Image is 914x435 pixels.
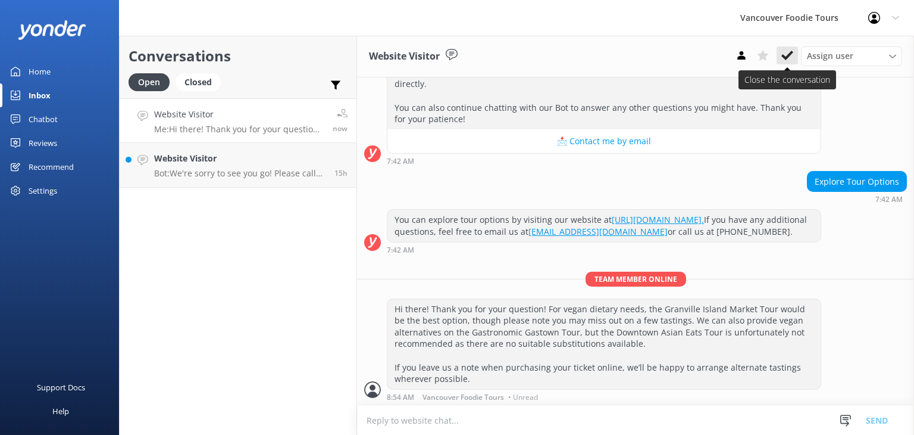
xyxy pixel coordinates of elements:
span: Vancouver Foodie Tours [422,394,504,401]
h4: Website Visitor [154,152,325,165]
div: Hi there! Thank you for your question! For vegan dietary needs, the Granville Island Market Tour ... [387,299,821,389]
p: Bot: We're sorry to see you go! Please call us at: [PHONE_NUMBER] to cancel your tour. Please not... [154,168,325,179]
a: [URL][DOMAIN_NAME]. [612,214,704,225]
div: Support Docs [37,375,85,399]
div: Closed [176,73,221,91]
div: Sep 02 2025 07:42am (UTC -07:00) America/Tijuana [807,195,907,203]
div: Recommend [29,155,74,179]
h4: Website Visitor [154,108,324,121]
img: yonder-white-logo.png [18,20,86,40]
p: Me: Hi there! Thank you for your question! For vegan dietary needs, the Granville Island Market T... [154,124,324,135]
h2: Conversations [129,45,348,67]
span: Sep 02 2025 08:54am (UTC -07:00) America/Tijuana [333,123,348,133]
strong: 7:42 AM [387,158,414,165]
span: Team member online [586,272,686,287]
div: You can explore tour options by visiting our website at If you have any additional questions, fee... [387,210,821,241]
strong: 8:54 AM [387,394,414,401]
div: Home [29,60,51,83]
button: 📩 Contact me by email [387,129,821,153]
a: Website VisitorMe:Hi there! Thank you for your question! For vegan dietary needs, the Granville I... [120,98,356,143]
div: Explore Tour Options [807,172,906,192]
div: Sep 02 2025 07:42am (UTC -07:00) America/Tijuana [387,246,821,254]
div: Settings [29,179,57,203]
div: ⚡ Thanks for your message, we'll get back to you within 24 hours. You can leave your contact info... [387,51,821,129]
div: Help [52,399,69,423]
div: Assign User [801,46,902,66]
a: Closed [176,75,227,88]
div: Open [129,73,170,91]
div: Inbox [29,83,51,107]
h3: Website Visitor [369,49,440,64]
div: Chatbot [29,107,58,131]
span: • Unread [508,394,538,401]
span: Sep 01 2025 04:59pm (UTC -07:00) America/Tijuana [334,168,348,178]
div: Sep 02 2025 08:54am (UTC -07:00) America/Tijuana [387,393,821,401]
span: Assign user [807,49,853,63]
a: Website VisitorBot:We're sorry to see you go! Please call us at: [PHONE_NUMBER] to cancel your to... [120,143,356,188]
a: Open [129,75,176,88]
div: Sep 02 2025 07:42am (UTC -07:00) America/Tijuana [387,157,821,165]
div: Reviews [29,131,57,155]
strong: 7:42 AM [875,196,903,203]
strong: 7:42 AM [387,247,414,254]
a: [EMAIL_ADDRESS][DOMAIN_NAME] [528,226,668,237]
